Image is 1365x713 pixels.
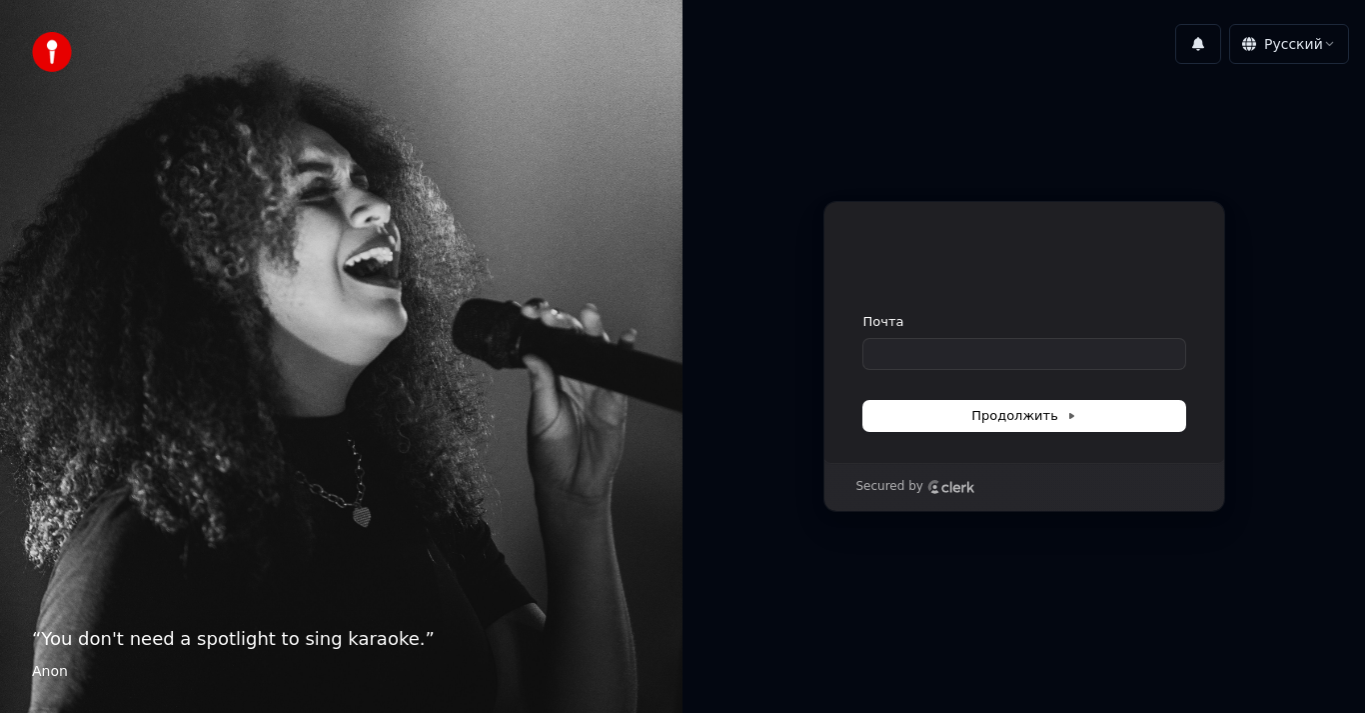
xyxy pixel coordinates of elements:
label: Почта [863,313,904,331]
p: Secured by [856,479,923,495]
a: Clerk logo [927,480,975,494]
img: youka [32,32,72,72]
span: Продолжить [971,407,1076,425]
p: “ You don't need a spotlight to sing karaoke. ” [32,625,651,653]
footer: Anon [32,661,651,681]
button: Продолжить [863,401,1185,431]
